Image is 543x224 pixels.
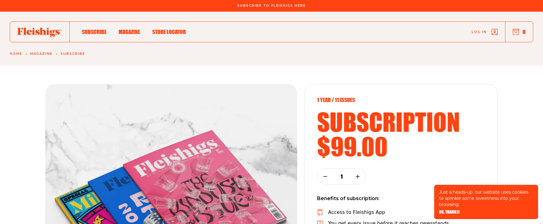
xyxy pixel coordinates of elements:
[30,52,52,56] a: Magazine
[472,29,498,35] a: Log in
[472,30,487,34] span: Log in
[10,52,22,56] a: Home
[328,209,385,216] p: Access to Fleishigs App
[317,134,485,158] h2: $99.00
[439,210,460,214] button: OK, THANKS!
[317,109,485,134] h2: subscription
[237,4,306,8] span: Subscribe To Fleishigs Here
[119,28,140,35] span: Magazine
[338,173,345,180] p: 1
[119,28,140,36] a: Magazine
[317,195,485,203] p: Benefits of subscription:
[82,28,106,35] span: Subscribe
[152,28,186,36] a: Store locator
[152,28,186,35] span: Store locator
[82,28,106,36] a: Subscribe
[439,189,533,207] p: Just a heads-up: our website uses cookies to sprinkle some sweetness into your browsing.
[236,4,307,7] a: Subscribe To Fleishigs Here
[513,28,526,35] button: 0
[61,52,85,56] a: Subscribe
[317,97,485,103] p: 1 year / 11 Issues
